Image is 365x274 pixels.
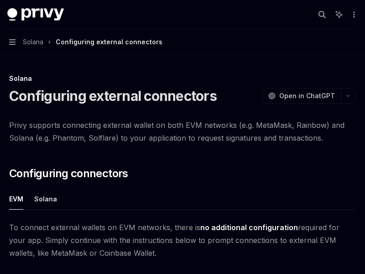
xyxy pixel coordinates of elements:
span: Configuring connectors [9,166,128,181]
div: Configuring external connectors [56,37,162,47]
img: dark logo [7,8,64,21]
button: More actions [349,8,358,21]
button: Open in ChatGPT [262,88,340,104]
span: Solana [23,37,43,47]
button: EVM [9,188,23,210]
h1: Configuring external connectors [9,88,217,104]
span: Privy supports connecting external wallet on both EVM networks (e.g. MetaMask, Rainbow) and Solan... [9,119,356,144]
div: Solana [9,74,356,83]
span: To connect external wallets on EVM networks, there is required for your app. Simply continue with... [9,221,356,259]
strong: no additional configuration [200,223,298,232]
span: Open in ChatGPT [279,91,335,100]
button: Solana [34,188,57,210]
